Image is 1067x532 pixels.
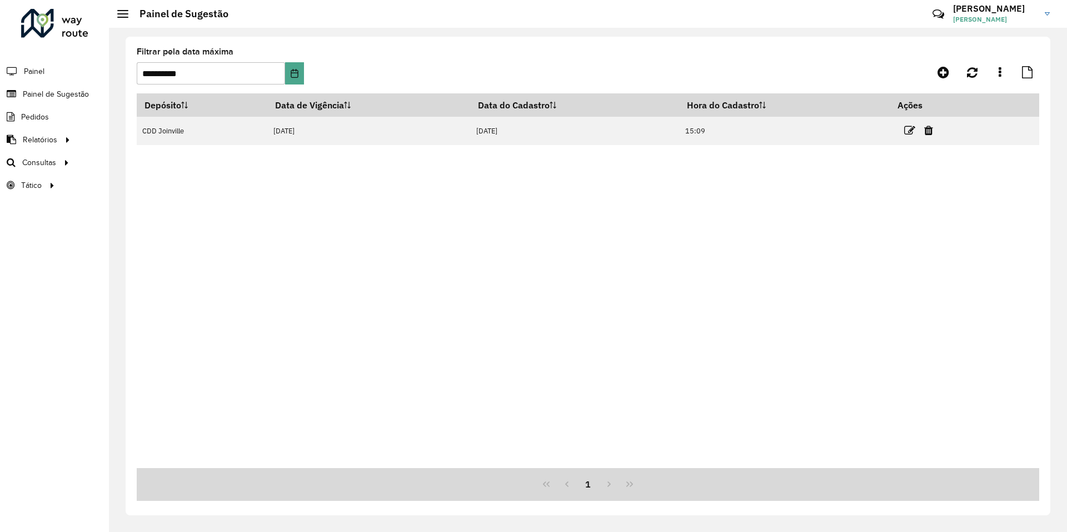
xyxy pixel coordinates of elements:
[23,134,57,146] span: Relatórios
[926,2,950,26] a: Contato Rápido
[904,123,915,138] a: Editar
[679,93,889,117] th: Hora do Cadastro
[24,66,44,77] span: Painel
[577,474,599,495] button: 1
[470,117,679,145] td: [DATE]
[23,88,89,100] span: Painel de Sugestão
[679,117,889,145] td: 15:09
[267,117,470,145] td: [DATE]
[953,14,1036,24] span: [PERSON_NAME]
[22,157,56,168] span: Consultas
[953,3,1036,14] h3: [PERSON_NAME]
[267,93,470,117] th: Data de Vigência
[924,123,933,138] a: Excluir
[128,8,228,20] h2: Painel de Sugestão
[21,111,49,123] span: Pedidos
[137,45,233,58] label: Filtrar pela data máxima
[137,117,267,145] td: CDD Joinville
[21,180,42,191] span: Tático
[137,93,267,117] th: Depósito
[470,93,679,117] th: Data do Cadastro
[285,62,303,84] button: Choose Date
[890,93,956,117] th: Ações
